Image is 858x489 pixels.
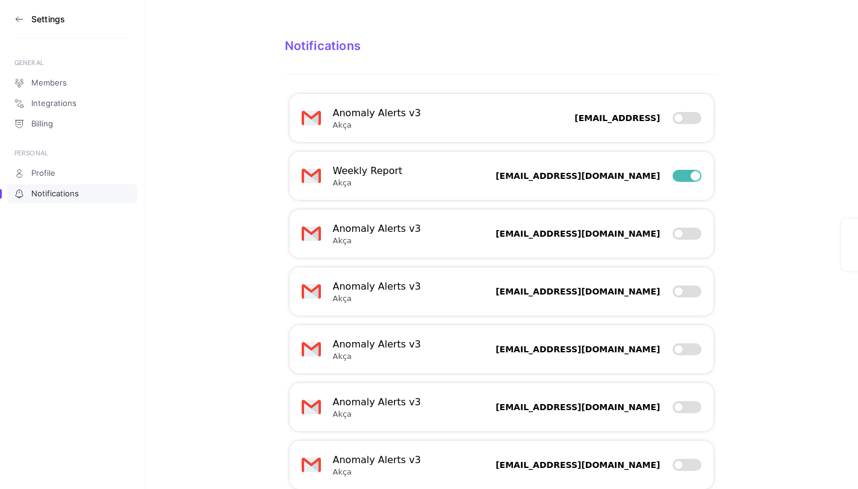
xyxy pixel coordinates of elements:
[333,178,403,188] p: Akça
[333,453,421,467] h4: Anomaly Alerts v3
[31,78,67,88] span: Members
[31,169,55,178] span: Profile
[333,410,421,419] p: Akça
[7,184,137,204] a: Notifications
[333,120,421,130] p: Akça
[302,108,321,128] img: Notification
[31,99,76,108] span: Integrations
[333,106,421,120] h4: Anomaly Alerts v3
[496,285,660,297] h5: [EMAIL_ADDRESS][DOMAIN_NAME]
[333,164,403,178] h4: Weekly Report
[285,39,718,53] div: Notifications
[496,343,660,355] h5: [EMAIL_ADDRESS][DOMAIN_NAME]
[302,166,321,185] img: Notification
[496,170,660,182] h5: [EMAIL_ADDRESS][DOMAIN_NAME]
[333,279,421,294] h4: Anomaly Alerts v3
[333,236,421,246] p: Akça
[31,189,79,199] span: Notifications
[7,164,137,183] a: Profile
[302,224,321,243] img: Notification
[31,14,65,24] h3: Settings
[333,294,421,304] p: Akça
[302,282,321,301] img: Notification
[333,467,421,477] p: Akça
[496,228,660,240] h5: [EMAIL_ADDRESS][DOMAIN_NAME]
[333,352,421,361] p: Akça
[333,222,421,236] h4: Anomaly Alerts v3
[333,337,421,352] h4: Anomaly Alerts v3
[496,459,660,471] h5: [EMAIL_ADDRESS][DOMAIN_NAME]
[7,73,137,93] a: Members
[496,401,660,413] h5: [EMAIL_ADDRESS][DOMAIN_NAME]
[31,119,53,129] span: Billing
[14,58,130,67] div: GENERAL
[302,455,321,475] img: Notification
[7,94,137,113] a: Integrations
[574,112,660,124] h5: [EMAIL_ADDRESS]
[7,114,137,134] a: Billing
[302,340,321,359] img: Notification
[333,395,421,410] h4: Anomaly Alerts v3
[302,397,321,417] img: Notification
[14,148,130,158] div: PERSONAL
